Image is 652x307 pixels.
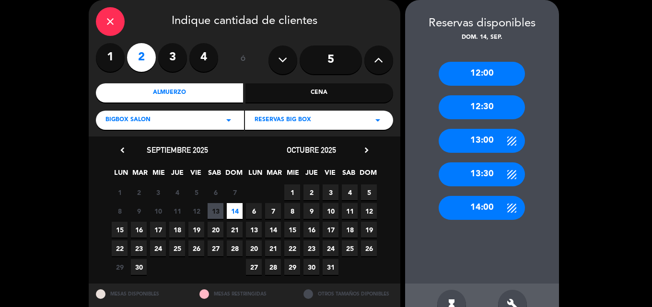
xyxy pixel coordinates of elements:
[132,167,148,183] span: MAR
[150,203,166,219] span: 10
[284,240,300,256] span: 22
[112,222,128,238] span: 15
[151,167,166,183] span: MIE
[188,203,204,219] span: 12
[169,184,185,200] span: 4
[439,196,525,220] div: 14:00
[117,145,128,155] i: chevron_left
[265,203,281,219] span: 7
[361,203,377,219] span: 12
[360,167,375,183] span: DOM
[127,43,156,72] label: 2
[255,115,311,125] span: RESERVAS BIG BOX
[131,259,147,275] span: 30
[439,129,525,153] div: 13:00
[439,95,525,119] div: 12:30
[105,115,151,125] span: BigBox Salon
[245,83,393,102] div: Cena
[208,203,223,219] span: 13
[246,240,262,256] span: 20
[188,240,204,256] span: 26
[265,222,281,238] span: 14
[112,240,128,256] span: 22
[158,43,187,72] label: 3
[439,62,525,86] div: 12:00
[247,167,263,183] span: LUN
[96,7,393,36] div: Indique cantidad de clientes
[361,240,377,256] span: 26
[131,203,147,219] span: 9
[207,167,222,183] span: SAB
[303,184,319,200] span: 2
[225,167,241,183] span: DOM
[169,167,185,183] span: JUE
[361,222,377,238] span: 19
[361,145,372,155] i: chevron_right
[131,222,147,238] span: 16
[227,222,243,238] span: 21
[287,145,336,155] span: octubre 2025
[361,184,377,200] span: 5
[246,203,262,219] span: 6
[150,222,166,238] span: 17
[405,33,559,43] div: dom. 14, sep.
[169,203,185,219] span: 11
[342,184,358,200] span: 4
[322,167,338,183] span: VIE
[265,240,281,256] span: 21
[227,184,243,200] span: 7
[405,14,559,33] div: Reservas disponibles
[112,184,128,200] span: 1
[113,167,129,183] span: LUN
[284,184,300,200] span: 1
[223,114,234,126] i: arrow_drop_down
[284,222,300,238] span: 15
[96,83,244,102] div: Almuerzo
[228,43,259,77] div: ó
[323,222,338,238] span: 17
[150,240,166,256] span: 24
[208,222,223,238] span: 20
[96,43,125,72] label: 1
[89,284,193,304] div: MESAS DISPONIBLES
[169,222,185,238] span: 18
[323,240,338,256] span: 24
[296,284,400,304] div: OTROS TAMAÑOS DIPONIBLES
[323,203,338,219] span: 10
[208,240,223,256] span: 27
[265,259,281,275] span: 28
[227,240,243,256] span: 28
[303,259,319,275] span: 30
[342,203,358,219] span: 11
[112,203,128,219] span: 8
[188,184,204,200] span: 5
[169,240,185,256] span: 25
[192,284,296,304] div: MESAS RESTRINGIDAS
[266,167,282,183] span: MAR
[303,203,319,219] span: 9
[323,184,338,200] span: 3
[131,240,147,256] span: 23
[208,184,223,200] span: 6
[323,259,338,275] span: 31
[189,43,218,72] label: 4
[188,222,204,238] span: 19
[342,222,358,238] span: 18
[246,259,262,275] span: 27
[147,145,208,155] span: septiembre 2025
[285,167,301,183] span: MIE
[372,114,384,126] i: arrow_drop_down
[342,240,358,256] span: 25
[303,167,319,183] span: JUE
[105,16,116,27] i: close
[188,167,204,183] span: VIE
[131,184,147,200] span: 2
[303,222,319,238] span: 16
[284,203,300,219] span: 8
[284,259,300,275] span: 29
[112,259,128,275] span: 29
[303,240,319,256] span: 23
[246,222,262,238] span: 13
[439,162,525,186] div: 13:30
[227,203,243,219] span: 14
